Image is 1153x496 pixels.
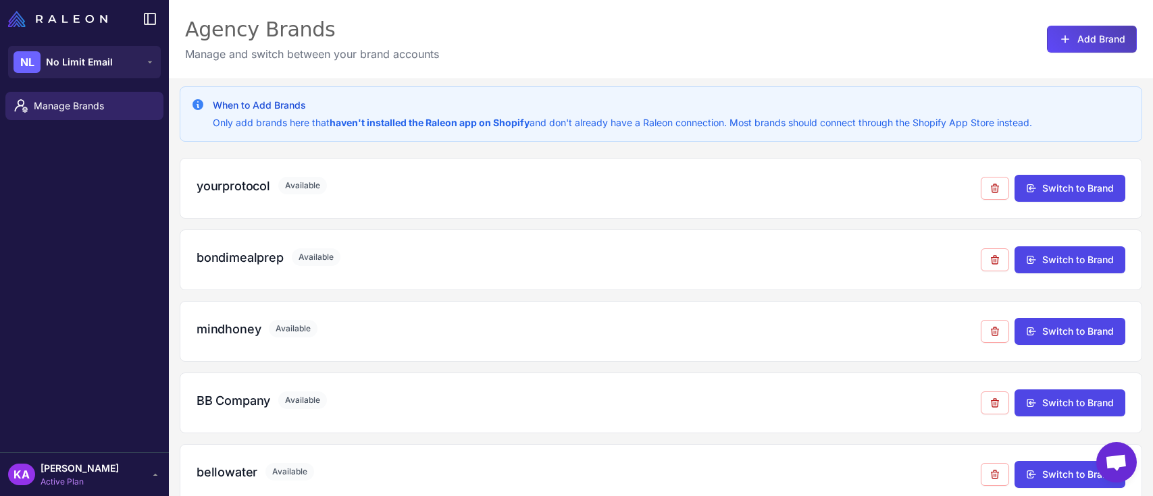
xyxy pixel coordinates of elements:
[8,11,107,27] img: Raleon Logo
[1015,246,1125,273] button: Switch to Brand
[330,117,530,128] strong: haven't installed the Raleon app on Shopify
[5,92,163,120] a: Manage Brands
[185,16,439,43] div: Agency Brands
[213,115,1032,130] p: Only add brands here that and don't already have a Raleon connection. Most brands should connect ...
[197,320,261,338] h3: mindhoney
[197,463,257,481] h3: bellowater
[41,461,119,476] span: [PERSON_NAME]
[8,46,161,78] button: NLNo Limit Email
[981,248,1009,271] button: Remove from agency
[197,391,270,410] h3: BB Company
[197,177,270,195] h3: yourprotocol
[278,391,327,409] span: Available
[981,463,1009,486] button: Remove from agency
[981,320,1009,343] button: Remove from agency
[185,46,439,62] p: Manage and switch between your brand accounts
[981,177,1009,200] button: Remove from agency
[197,248,284,267] h3: bondimealprep
[981,391,1009,414] button: Remove from agency
[278,177,327,194] span: Available
[269,320,317,337] span: Available
[1015,318,1125,345] button: Switch to Brand
[1015,389,1125,416] button: Switch to Brand
[46,55,113,70] span: No Limit Email
[213,98,1032,113] h3: When to Add Brands
[1047,26,1137,53] button: Add Brand
[41,476,119,488] span: Active Plan
[1096,442,1137,483] div: Open chat
[265,463,314,480] span: Available
[14,51,41,73] div: NL
[34,99,153,113] span: Manage Brands
[1015,461,1125,488] button: Switch to Brand
[8,11,113,27] a: Raleon Logo
[1015,175,1125,202] button: Switch to Brand
[292,248,340,266] span: Available
[8,464,35,485] div: KA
